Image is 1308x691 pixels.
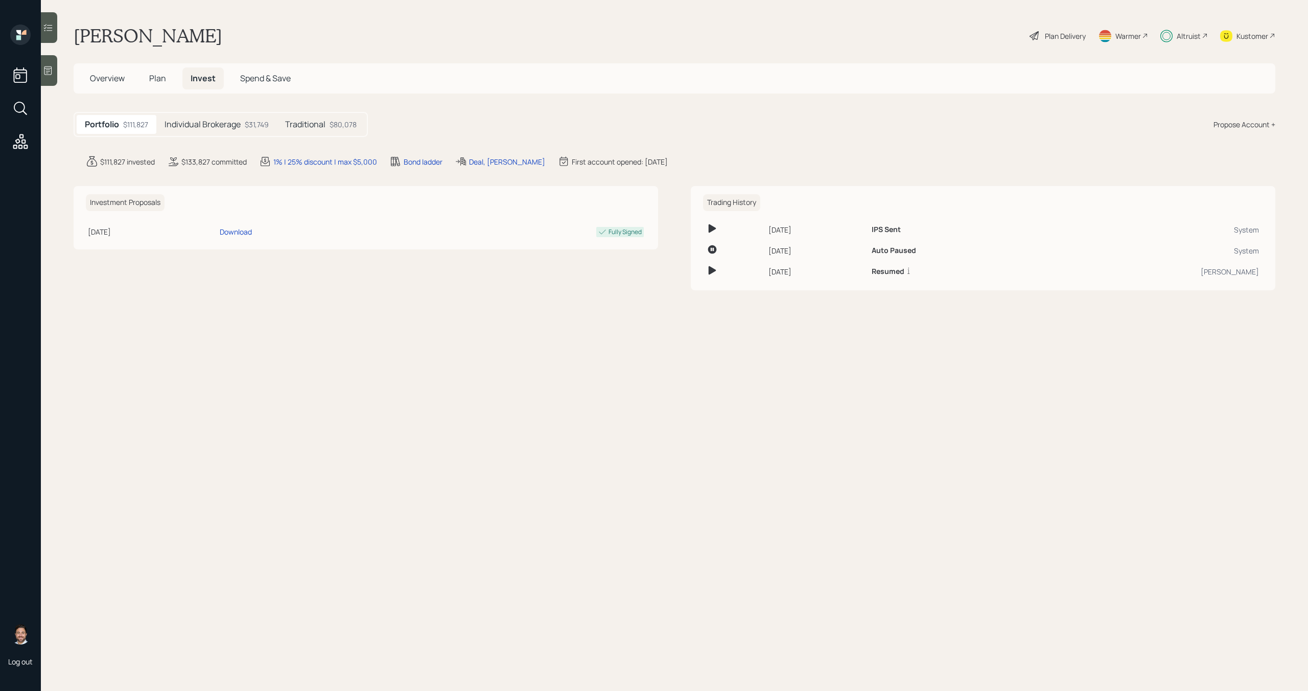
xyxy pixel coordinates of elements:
div: $80,078 [330,119,357,130]
div: Bond ladder [404,156,442,167]
div: [DATE] [768,224,864,235]
div: Propose Account + [1213,119,1275,130]
img: michael-russo-headshot.png [10,624,31,644]
span: Plan [149,73,166,84]
div: Kustomer [1236,31,1268,41]
h6: Investment Proposals [86,194,165,211]
div: Log out [8,657,33,666]
div: Altruist [1177,31,1201,41]
div: $111,827 invested [100,156,155,167]
div: System [1046,245,1259,256]
div: $31,749 [245,119,269,130]
h1: [PERSON_NAME] [74,25,222,47]
div: First account opened: [DATE] [572,156,668,167]
h5: Portfolio [85,120,119,129]
div: Plan Delivery [1045,31,1086,41]
div: Deal, [PERSON_NAME] [469,156,545,167]
div: [DATE] [768,266,864,277]
div: [PERSON_NAME] [1046,266,1259,277]
div: 1% | 25% discount | max $5,000 [273,156,377,167]
div: [DATE] [768,245,864,256]
span: Overview [90,73,125,84]
div: [DATE] [88,226,216,237]
h5: Traditional [285,120,325,129]
h6: Trading History [703,194,760,211]
span: Spend & Save [240,73,291,84]
h5: Individual Brokerage [165,120,241,129]
h6: Resumed [872,267,904,276]
div: $111,827 [123,119,148,130]
div: Download [220,226,252,237]
div: Warmer [1115,31,1141,41]
h6: Auto Paused [872,246,916,255]
h6: IPS Sent [872,225,901,234]
div: Fully Signed [609,227,642,237]
div: $133,827 committed [181,156,247,167]
div: System [1046,224,1259,235]
span: Invest [191,73,216,84]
